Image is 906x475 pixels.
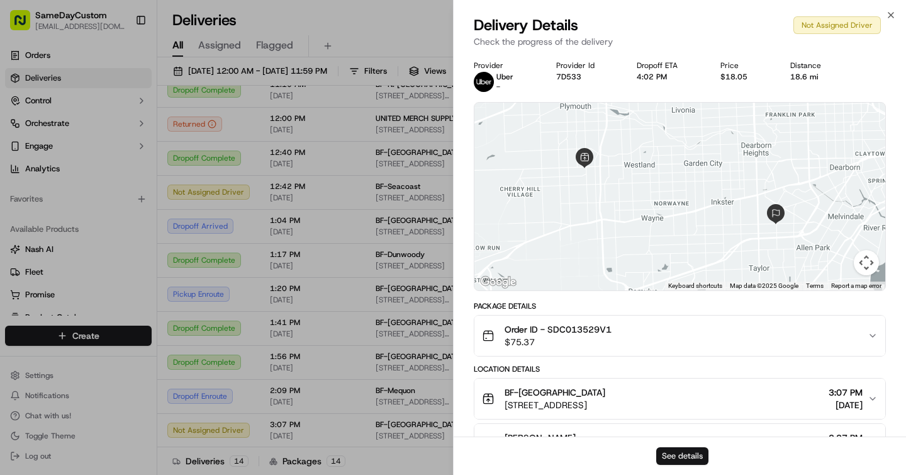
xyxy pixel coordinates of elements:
span: [STREET_ADDRESS] [505,399,605,411]
div: 18.6 mi [790,72,844,82]
a: 📗Knowledge Base [8,277,101,299]
div: We're available if you need us! [57,133,173,143]
span: BF-[GEOGRAPHIC_DATA] [505,386,605,399]
button: 7D533 [556,72,581,82]
span: [DATE] [829,399,863,411]
div: Distance [790,60,844,71]
button: BF-[GEOGRAPHIC_DATA][STREET_ADDRESS]3:07 PM[DATE] [474,379,885,419]
span: • [94,229,99,239]
span: • [107,195,111,205]
button: See all [195,161,229,176]
img: uber-new-logo.jpeg [474,72,494,92]
p: Check the progress of the delivery [474,35,886,48]
a: 💻API Documentation [101,277,207,299]
div: 💻 [106,283,116,293]
span: Pylon [125,312,152,322]
span: SameDayCustom [39,195,104,205]
span: - [496,82,500,92]
img: 1736555255976-a54dd68f-1ca7-489b-9aae-adbdc363a1c4 [25,230,35,240]
div: Package Details [474,301,886,311]
span: 3:07 PM [829,386,863,399]
div: Price [720,60,770,71]
img: SameDayCustom [13,183,33,203]
span: Delivery Details [474,15,578,35]
div: Past conversations [13,164,84,174]
img: Nash [13,13,38,38]
button: Order ID - SDC013529V1$75.37 [474,316,885,356]
span: Map data ©2025 Google [730,282,798,289]
a: Report a map error [831,282,881,289]
img: 1736555255976-a54dd68f-1ca7-489b-9aae-adbdc363a1c4 [13,120,35,143]
input: Got a question? Start typing here... [33,81,226,94]
span: $75.37 [505,336,612,348]
span: Order ID - SDC013529V1 [505,323,612,336]
a: Terms (opens in new tab) [806,282,824,289]
a: Open this area in Google Maps (opens a new window) [478,274,519,290]
button: See details [656,447,708,465]
button: Map camera controls [854,250,879,275]
div: Start new chat [57,120,206,133]
span: Regen Pajulas [39,229,92,239]
div: Provider Id [556,60,617,71]
p: Uber [496,72,513,82]
span: 3:37 PM [829,432,863,444]
span: Knowledge Base [25,282,96,294]
p: Welcome 👋 [13,50,229,71]
img: 1738778727109-b901c2ba-d612-49f7-a14d-d897ce62d23f [26,120,49,143]
button: [PERSON_NAME]3:37 PM [474,424,885,464]
div: $18.05 [720,72,770,82]
span: [DATE] [114,195,140,205]
div: 📗 [13,283,23,293]
img: Regen Pajulas [13,217,33,237]
div: Provider [474,60,536,71]
div: Location Details [474,364,886,374]
img: Google [478,274,519,290]
span: [PERSON_NAME] [505,432,576,444]
div: 4:02 PM [637,72,700,82]
span: API Documentation [119,282,202,294]
a: Powered byPylon [89,312,152,322]
span: [DATE] [101,229,127,239]
div: Dropoff ETA [637,60,700,71]
button: Start new chat [214,124,229,139]
button: Keyboard shortcuts [668,282,722,290]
